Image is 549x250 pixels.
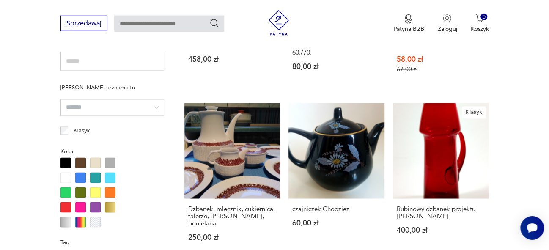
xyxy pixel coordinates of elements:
p: Tag [60,238,164,247]
p: 458,00 zł [188,56,276,63]
iframe: Smartsupp widget button [520,216,544,240]
p: Kolor [60,147,164,157]
h3: Dzbanek z mlecznikiem, Karolina, [GEOGRAPHIC_DATA] [397,28,485,49]
h3: Rubinowy dzbanek projektu [PERSON_NAME] [397,206,485,220]
p: [PERSON_NAME] przedmiotu [60,83,164,93]
div: 0 [480,14,488,21]
button: Sprzedawaj [60,16,107,31]
p: 60,00 zł [292,220,380,227]
a: Sprzedawaj [60,21,107,27]
button: Patyna B2B [393,14,424,33]
h3: Dzbanek, mlecznik, cukiernica, talerze, [PERSON_NAME], porcelana [188,206,276,227]
h3: Dzban 1,5 l, [PERSON_NAME], [GEOGRAPHIC_DATA], lata 60./70. [292,28,380,57]
button: 0Koszyk [470,14,489,33]
img: Ikonka użytkownika [443,14,451,23]
p: Patyna B2B [393,25,424,33]
a: Ikona medaluPatyna B2B [393,14,424,33]
img: Ikona koszyka [475,14,484,23]
p: 400,00 zł [397,227,485,234]
p: 58,00 zł [397,56,485,63]
h3: czajniczek Chodzież [292,206,380,213]
p: Klasyk [74,126,90,136]
p: 80,00 zł [292,63,380,71]
h3: Wyjątkowy design! QUAIL POTTERY Dzik - Duży dzban, pojemność 1L. [188,28,276,49]
p: 67,00 zł [397,66,485,73]
img: Ikona medalu [404,14,413,24]
p: Zaloguj [437,25,457,33]
p: Koszyk [470,25,489,33]
img: Patyna - sklep z meblami i dekoracjami vintage [266,10,291,36]
p: 250,00 zł [188,234,276,241]
button: Zaloguj [437,14,457,33]
button: Szukaj [209,18,220,28]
